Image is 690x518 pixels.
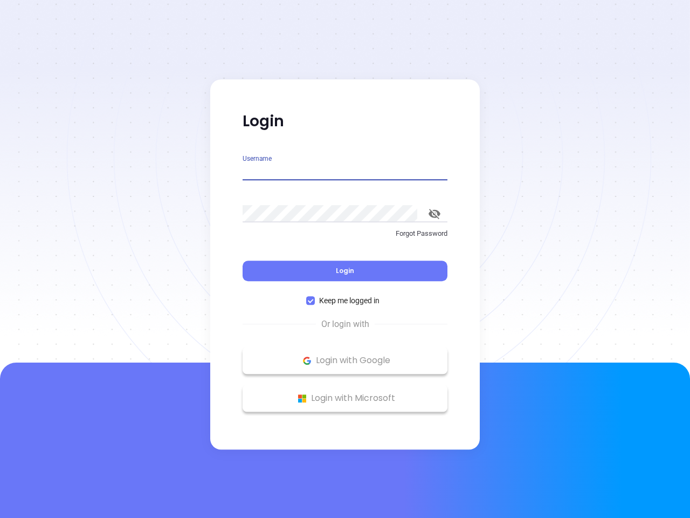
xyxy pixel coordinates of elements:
[295,392,309,405] img: Microsoft Logo
[243,385,447,412] button: Microsoft Logo Login with Microsoft
[422,201,447,227] button: toggle password visibility
[248,390,442,406] p: Login with Microsoft
[248,352,442,369] p: Login with Google
[336,266,354,275] span: Login
[243,228,447,248] a: Forgot Password
[243,261,447,281] button: Login
[243,112,447,131] p: Login
[243,347,447,374] button: Google Logo Login with Google
[300,354,314,367] img: Google Logo
[315,295,384,306] span: Keep me logged in
[243,228,447,239] p: Forgot Password
[243,155,272,162] label: Username
[316,318,375,331] span: Or login with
